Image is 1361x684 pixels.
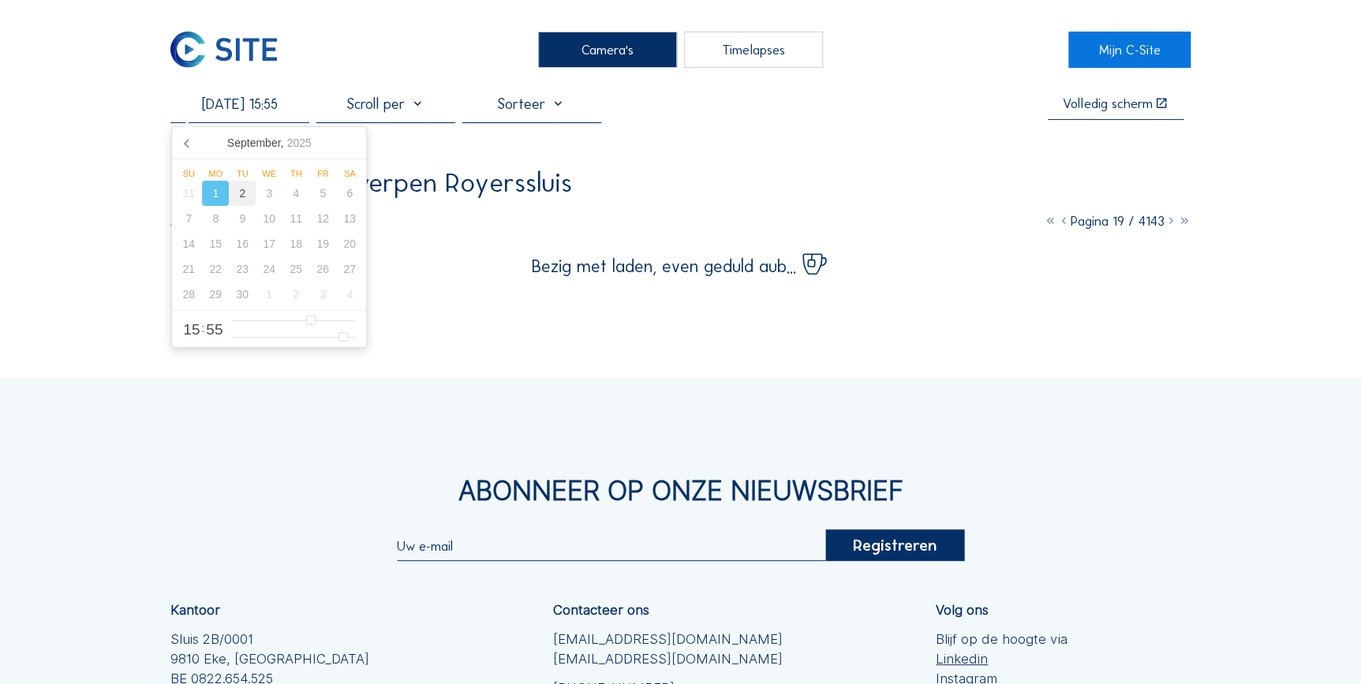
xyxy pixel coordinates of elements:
[336,231,363,256] div: 20
[309,169,336,178] div: Fr
[309,231,336,256] div: 19
[553,604,649,617] div: Contacteer ons
[256,169,282,178] div: We
[256,206,282,231] div: 10
[175,169,202,178] div: Su
[170,604,220,617] div: Kantoor
[684,32,823,67] div: Timelapses
[202,206,229,231] div: 8
[229,169,256,178] div: Tu
[936,604,989,617] div: Volg ons
[336,169,363,178] div: Sa
[282,282,309,307] div: 2
[282,231,309,256] div: 18
[256,256,282,282] div: 24
[221,130,318,155] div: September,
[175,231,202,256] div: 14
[336,206,363,231] div: 13
[183,322,200,337] span: 15
[170,32,293,67] a: C-SITE Logo
[553,630,783,649] a: [EMAIL_ADDRESS][DOMAIN_NAME]
[553,649,783,669] a: [EMAIL_ADDRESS][DOMAIN_NAME]
[309,181,336,206] div: 5
[229,231,256,256] div: 16
[201,323,204,334] span: :
[1063,97,1153,110] div: Volledig scherm
[229,256,256,282] div: 23
[538,32,677,67] div: Camera's
[309,206,336,231] div: 12
[936,649,1067,669] a: Linkedin
[229,181,256,206] div: 2
[202,231,229,256] div: 15
[170,95,309,113] input: Zoek op datum 󰅀
[282,169,309,178] div: Th
[336,181,363,206] div: 6
[170,32,277,67] img: C-SITE Logo
[397,538,825,554] input: Uw e-mail
[202,181,229,206] div: 1
[202,169,229,178] div: Mo
[825,529,964,562] div: Registreren
[202,256,229,282] div: 22
[206,322,222,337] span: 55
[229,282,256,307] div: 30
[170,170,572,196] div: Rinkoniën / Antwerpen Royerssluis
[532,258,796,275] span: Bezig met laden, even geduld aub...
[170,209,316,228] div: Camera 4
[256,282,282,307] div: 1
[175,282,202,307] div: 28
[282,181,309,206] div: 4
[229,206,256,231] div: 9
[170,477,1191,504] div: Abonneer op onze nieuwsbrief
[256,231,282,256] div: 17
[175,181,202,206] div: 31
[309,256,336,282] div: 26
[282,206,309,231] div: 11
[282,256,309,282] div: 25
[287,136,312,149] i: 2025
[256,181,282,206] div: 3
[175,206,202,231] div: 7
[336,256,363,282] div: 27
[1068,32,1191,67] a: Mijn C-Site
[309,282,336,307] div: 3
[336,282,363,307] div: 4
[175,256,202,282] div: 21
[202,282,229,307] div: 29
[1070,213,1164,229] span: Pagina 19 / 4143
